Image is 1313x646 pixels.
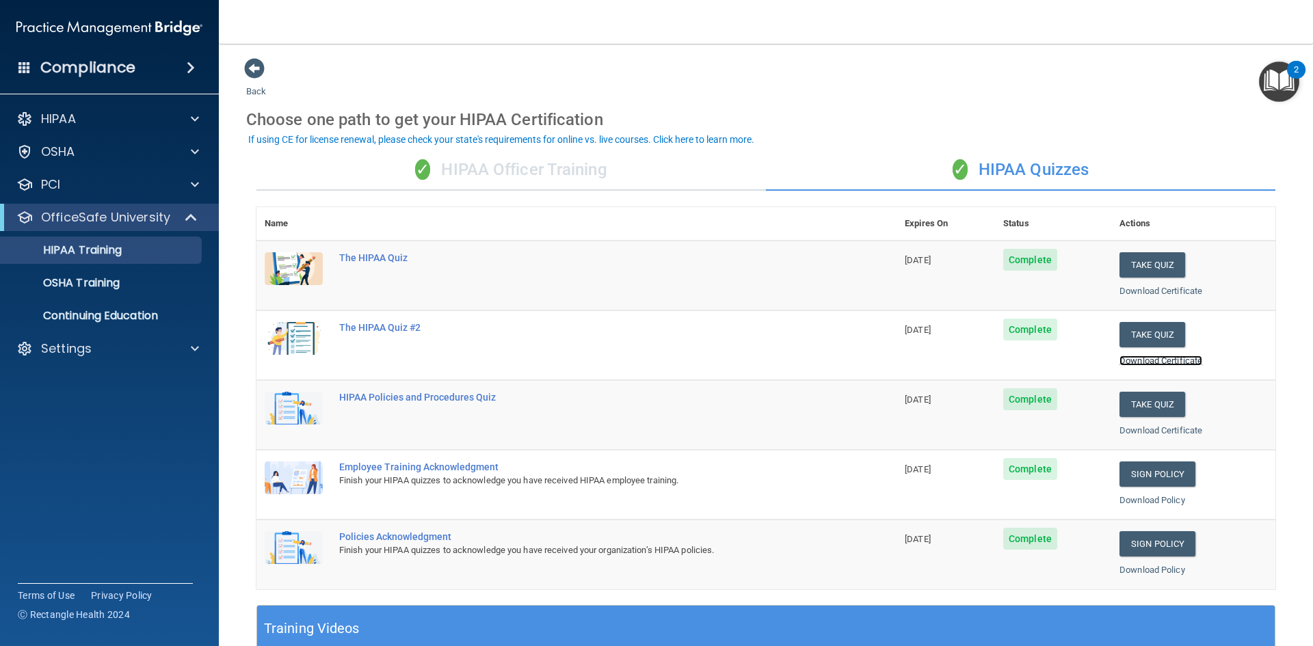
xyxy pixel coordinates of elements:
div: The HIPAA Quiz #2 [339,322,828,333]
a: Download Certificate [1119,355,1202,366]
span: Complete [1003,388,1057,410]
span: Complete [1003,528,1057,550]
span: [DATE] [905,255,931,265]
div: HIPAA Quizzes [766,150,1275,191]
a: Sign Policy [1119,461,1195,487]
p: OfficeSafe University [41,209,170,226]
a: Settings [16,340,199,357]
p: Continuing Education [9,309,196,323]
a: Download Policy [1119,495,1185,505]
a: PCI [16,176,199,193]
a: OSHA [16,144,199,160]
img: PMB logo [16,14,202,42]
p: OSHA Training [9,276,120,290]
a: OfficeSafe University [16,209,198,226]
a: Download Policy [1119,565,1185,575]
div: HIPAA Policies and Procedures Quiz [339,392,828,403]
a: Sign Policy [1119,531,1195,556]
span: Complete [1003,458,1057,480]
a: Back [246,70,266,96]
span: Complete [1003,319,1057,340]
div: Finish your HIPAA quizzes to acknowledge you have received your organization’s HIPAA policies. [339,542,828,558]
a: HIPAA [16,111,199,127]
p: HIPAA Training [9,243,122,257]
button: Open Resource Center, 2 new notifications [1259,62,1299,102]
div: 2 [1294,70,1299,88]
div: The HIPAA Quiz [339,252,828,263]
span: [DATE] [905,464,931,474]
span: ✓ [953,159,968,180]
p: HIPAA [41,111,76,127]
th: Expires On [897,207,995,241]
p: PCI [41,176,60,193]
th: Name [256,207,331,241]
h5: Training Videos [264,617,360,641]
span: [DATE] [905,534,931,544]
a: Privacy Policy [91,589,152,602]
div: Choose one path to get your HIPAA Certification [246,100,1286,139]
span: [DATE] [905,394,931,405]
button: Take Quiz [1119,322,1185,347]
button: If using CE for license renewal, please check your state's requirements for online vs. live cours... [246,133,756,146]
button: Take Quiz [1119,252,1185,278]
button: Take Quiz [1119,392,1185,417]
span: ✓ [415,159,430,180]
span: Complete [1003,249,1057,271]
div: Finish your HIPAA quizzes to acknowledge you have received HIPAA employee training. [339,472,828,489]
p: OSHA [41,144,75,160]
a: Terms of Use [18,589,75,602]
a: Download Certificate [1119,425,1202,435]
th: Actions [1111,207,1275,241]
span: [DATE] [905,325,931,335]
div: Policies Acknowledgment [339,531,828,542]
a: Download Certificate [1119,286,1202,296]
div: If using CE for license renewal, please check your state's requirements for online vs. live cours... [248,135,754,144]
p: Settings [41,340,92,357]
h4: Compliance [40,58,135,77]
div: Employee Training Acknowledgment [339,461,828,472]
span: Ⓒ Rectangle Health 2024 [18,608,130,621]
th: Status [995,207,1111,241]
div: HIPAA Officer Training [256,150,766,191]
